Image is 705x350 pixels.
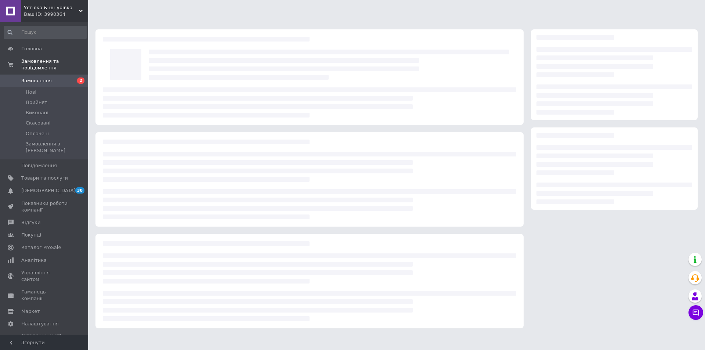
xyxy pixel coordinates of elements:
[21,162,57,169] span: Повідомлення
[21,321,59,327] span: Налаштування
[26,89,36,95] span: Нові
[26,120,51,126] span: Скасовані
[77,77,84,84] span: 2
[21,219,40,226] span: Відгуки
[21,270,68,283] span: Управління сайтом
[21,200,68,213] span: Показники роботи компанії
[26,141,86,154] span: Замовлення з [PERSON_NAME]
[21,175,68,181] span: Товари та послуги
[75,187,84,194] span: 30
[21,46,42,52] span: Головна
[26,109,48,116] span: Виконані
[21,289,68,302] span: Гаманець компанії
[21,244,61,251] span: Каталог ProSale
[21,58,88,71] span: Замовлення та повідомлення
[688,305,703,320] button: Чат з покупцем
[21,187,76,194] span: [DEMOGRAPHIC_DATA]
[26,130,49,137] span: Оплачені
[21,257,47,264] span: Аналітика
[26,99,48,106] span: Прийняті
[4,26,87,39] input: Пошук
[21,232,41,238] span: Покупці
[21,77,52,84] span: Замовлення
[24,4,79,11] span: Устілка & шнурівка
[24,11,88,18] div: Ваш ID: 3990364
[21,308,40,315] span: Маркет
